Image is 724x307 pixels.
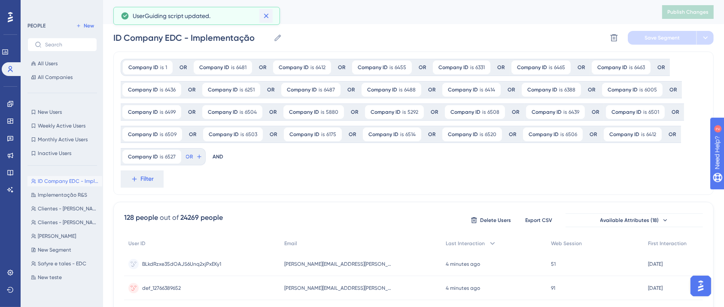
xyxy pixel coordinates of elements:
[245,109,257,116] span: 6504
[592,109,599,116] div: OR
[639,86,643,93] span: is
[566,213,703,227] button: Available Attributes (18)
[560,131,564,138] span: is
[446,285,480,291] time: 4 minutes ago
[267,86,274,93] div: OR
[319,86,322,93] span: is
[38,109,62,116] span: New Users
[645,34,680,41] span: Save Segment
[512,109,519,116] div: OR
[648,109,659,116] span: 6501
[160,86,163,93] span: is
[38,246,71,253] span: New Segment
[128,131,158,138] span: Company ID
[338,64,345,71] div: OR
[199,64,229,71] span: Company ID
[287,86,317,93] span: Company ID
[165,64,167,71] span: 1
[142,285,181,292] span: def_12766389652
[27,134,97,145] button: Monthly Active Users
[27,121,97,131] button: Weekly Active Users
[73,21,97,31] button: New
[141,174,154,184] span: Filter
[165,153,176,160] span: 6527
[600,217,659,224] span: Available Attributes (18)
[643,109,647,116] span: is
[446,240,485,247] span: Last Interaction
[160,213,179,223] div: out of
[480,86,483,93] span: is
[133,11,210,21] span: UserGuiding script updated.
[279,64,309,71] span: Company ID
[400,131,404,138] span: is
[551,240,582,247] span: Web Session
[321,109,324,116] span: is
[38,136,88,143] span: Monthly Active Users
[608,86,638,93] span: Company ID
[20,2,54,12] span: Need Help?
[551,261,556,267] span: 51
[480,131,483,138] span: is
[497,64,505,71] div: OR
[648,285,663,291] time: [DATE]
[446,261,480,267] time: 4 minutes ago
[395,64,406,71] span: 6455
[38,122,85,129] span: Weekly Active Users
[236,64,246,71] span: 6481
[213,148,223,165] div: AND
[38,205,99,212] span: Clientes - [PERSON_NAME] (selo)
[27,22,46,29] div: PEOPLE
[358,64,388,71] span: Company ID
[347,86,355,93] div: OR
[487,109,499,116] span: 6508
[38,74,73,81] span: All Companies
[326,109,338,116] span: 5880
[634,64,645,71] span: 6463
[185,150,204,164] button: OR
[667,9,709,15] span: Publish Changes
[27,58,97,69] button: All Users
[128,86,158,93] span: Company ID
[209,131,239,138] span: Company ID
[475,64,485,71] span: 6331
[188,109,195,116] div: OR
[517,64,547,71] span: Company ID
[165,86,176,93] span: 6436
[672,109,679,116] div: OR
[121,170,164,188] button: Filter
[160,131,163,138] span: is
[448,131,478,138] span: Company ID
[245,86,255,93] span: 6251
[240,109,243,116] span: is
[284,261,392,267] span: [PERSON_NAME][EMAIL_ADDRESS][PERSON_NAME][DOMAIN_NAME]
[566,131,577,138] span: 6506
[532,109,562,116] span: Company ID
[551,285,555,292] span: 91
[669,131,676,138] div: OR
[310,64,314,71] span: is
[450,109,481,116] span: Company ID
[367,86,397,93] span: Company ID
[480,217,511,224] span: Delete Users
[38,219,99,226] span: Clientes - [PERSON_NAME] (hunting)
[564,86,575,93] span: 6388
[588,86,595,93] div: OR
[646,131,656,138] span: 6412
[160,64,164,71] span: is
[321,131,325,138] span: is
[142,261,221,267] span: BLkdRzxe35dOAJS6Unq2xjPxEKy1
[188,86,195,93] div: OR
[180,213,223,223] div: 24269 people
[408,109,418,116] span: 5292
[208,109,238,116] span: Company ID
[428,131,435,138] div: OR
[128,109,158,116] span: Company ID
[84,22,94,29] span: New
[645,86,657,93] span: 6005
[669,86,677,93] div: OR
[431,109,438,116] div: OR
[389,64,393,71] span: is
[38,260,86,267] span: Safyre e tales - EDC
